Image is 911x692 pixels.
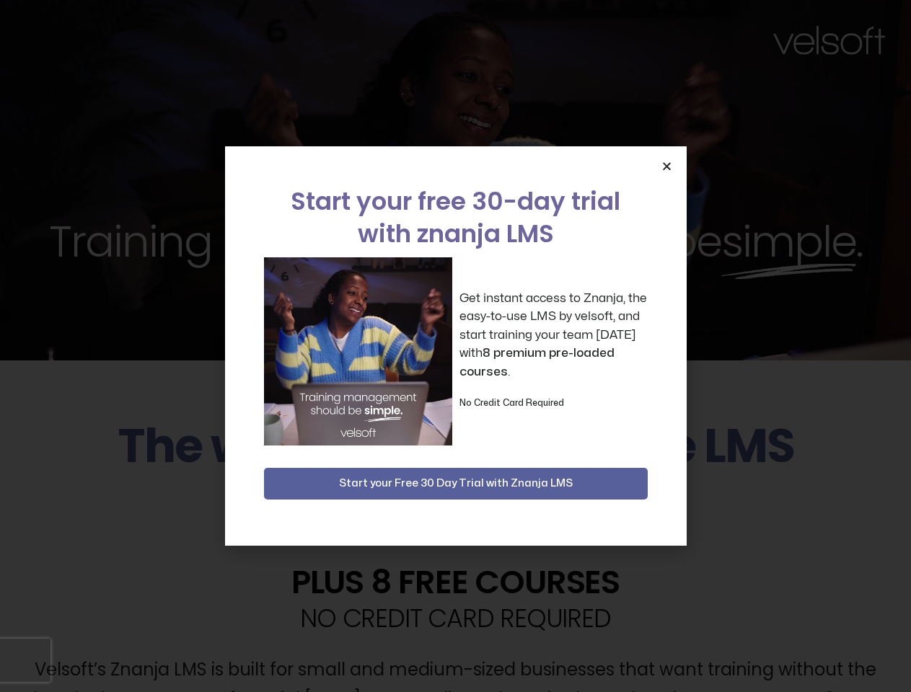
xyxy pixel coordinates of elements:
[339,475,573,492] span: Start your Free 30 Day Trial with Znanja LMS
[459,347,615,378] strong: 8 premium pre-loaded courses
[264,185,648,250] h2: Start your free 30-day trial with znanja LMS
[459,289,648,381] p: Get instant access to Znanja, the easy-to-use LMS by velsoft, and start training your team [DATE]...
[264,257,452,445] img: a woman sitting at her laptop dancing
[459,399,564,407] strong: No Credit Card Required
[661,161,672,172] a: Close
[264,468,648,500] button: Start your Free 30 Day Trial with Znanja LMS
